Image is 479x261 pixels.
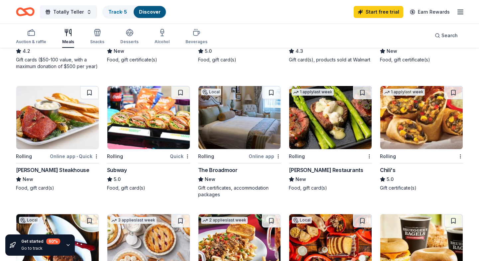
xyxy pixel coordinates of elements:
[16,4,35,20] a: Home
[107,86,190,149] img: Image for Subway
[155,26,170,48] button: Alcohol
[21,246,60,251] div: Go to track
[107,185,190,191] div: Food, gift card(s)
[198,56,281,63] div: Food, gift card(s)
[102,5,167,19] button: Track· 5Discover
[185,39,207,44] div: Beverages
[16,86,99,191] a: Image for Perry's SteakhouseRollingOnline app•Quick[PERSON_NAME] SteakhouseNewFood, gift card(s)
[354,6,403,18] a: Start free trial
[62,39,74,44] div: Meals
[155,39,170,44] div: Alcohol
[198,152,214,160] div: Rolling
[289,152,305,160] div: Rolling
[108,9,127,15] a: Track· 5
[205,47,212,55] span: 5.0
[114,175,121,183] span: 5.0
[441,32,458,40] span: Search
[289,86,372,149] img: Image for Perry's Restaurants
[380,152,396,160] div: Rolling
[23,175,33,183] span: New
[289,56,372,63] div: Gift card(s), products sold at Walmart
[296,175,306,183] span: New
[40,5,97,19] button: Totally Teller
[107,152,123,160] div: Rolling
[114,47,124,55] span: New
[120,39,139,44] div: Desserts
[53,8,84,16] span: Totally Teller
[16,39,46,44] div: Auction & raffle
[185,26,207,48] button: Beverages
[120,26,139,48] button: Desserts
[198,86,281,198] a: Image for The Broadmoor LocalRollingOnline appThe BroadmoorNewGift certificates, accommodation pa...
[205,175,215,183] span: New
[289,86,372,191] a: Image for Perry's Restaurants1 applylast weekRolling[PERSON_NAME] RestaurantsNewFood, gift card(s)
[296,47,303,55] span: 4.3
[23,47,30,55] span: 4.2
[62,26,74,48] button: Meals
[170,152,190,160] div: Quick
[90,39,104,44] div: Snacks
[429,29,463,42] button: Search
[201,89,221,95] div: Local
[292,89,334,96] div: 1 apply last week
[198,166,238,174] div: The Broadmoor
[198,86,281,149] img: Image for The Broadmoor
[16,152,32,160] div: Rolling
[107,86,190,191] a: Image for SubwayRollingQuickSubway5.0Food, gift card(s)
[16,56,99,70] div: Gift cards ($50-100 value, with a maximum donation of $500 per year)
[107,166,127,174] div: Subway
[46,238,60,244] div: 60 %
[16,86,99,149] img: Image for Perry's Steakhouse
[107,56,190,63] div: Food, gift certificate(s)
[76,154,78,159] span: •
[201,217,248,224] div: 2 applies last week
[16,26,46,48] button: Auction & raffle
[50,152,99,160] div: Online app Quick
[292,217,312,223] div: Local
[19,217,39,223] div: Local
[406,6,454,18] a: Earn Rewards
[383,89,425,96] div: 1 apply last week
[139,9,161,15] a: Discover
[249,152,281,160] div: Online app
[110,217,157,224] div: 3 applies last week
[380,166,395,174] div: Chili's
[380,185,463,191] div: Gift certificate(s)
[16,185,99,191] div: Food, gift card(s)
[380,56,463,63] div: Food, gift certificate(s)
[289,185,372,191] div: Food, gift card(s)
[289,166,363,174] div: [PERSON_NAME] Restaurants
[387,175,394,183] span: 5.0
[21,238,60,244] div: Get started
[16,166,89,174] div: [PERSON_NAME] Steakhouse
[90,26,104,48] button: Snacks
[380,86,463,191] a: Image for Chili's1 applylast weekRollingChili's5.0Gift certificate(s)
[380,86,463,149] img: Image for Chili's
[198,185,281,198] div: Gift certificates, accommodation packages
[387,47,397,55] span: New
